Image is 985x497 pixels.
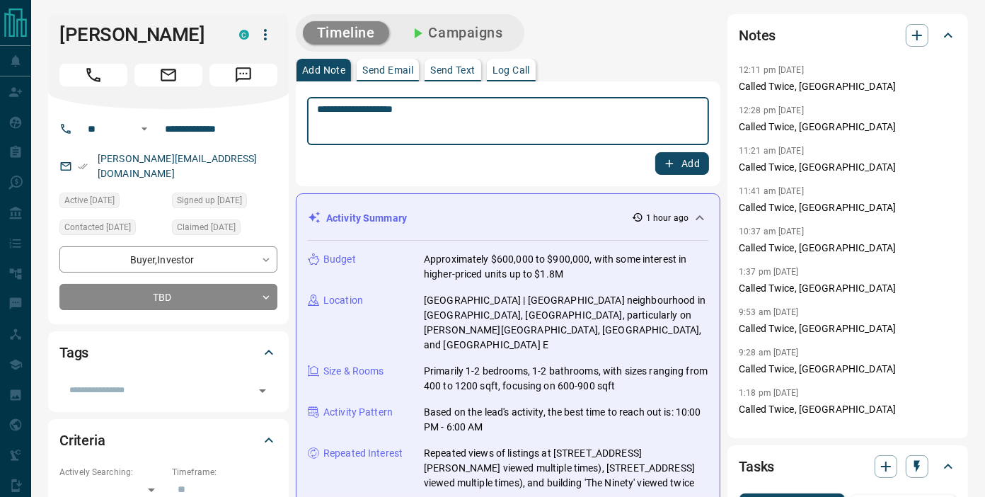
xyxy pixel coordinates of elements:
[739,186,804,196] p: 11:41 am [DATE]
[739,200,957,215] p: Called Twice, [GEOGRAPHIC_DATA]
[172,219,277,239] div: Thu Aug 07 2025
[739,362,957,377] p: Called Twice, [GEOGRAPHIC_DATA]
[64,193,115,207] span: Active [DATE]
[655,152,709,175] button: Add
[59,429,105,452] h2: Criteria
[430,65,476,75] p: Send Text
[739,24,776,47] h2: Notes
[59,219,165,239] div: Thu Aug 07 2025
[739,160,957,175] p: Called Twice, [GEOGRAPHIC_DATA]
[424,252,708,282] p: Approximately $600,000 to $900,000, with some interest in higher-priced units up to $1.8M
[59,341,88,364] h2: Tags
[253,381,272,401] button: Open
[136,120,153,137] button: Open
[59,466,165,479] p: Actively Searching:
[424,405,708,435] p: Based on the lead's activity, the best time to reach out is: 10:00 PM - 6:00 AM
[739,348,799,358] p: 9:28 am [DATE]
[59,336,277,370] div: Tags
[646,212,689,224] p: 1 hour ago
[739,105,804,115] p: 12:28 pm [DATE]
[239,30,249,40] div: condos.ca
[739,402,957,417] p: Called Twice, [GEOGRAPHIC_DATA]
[59,423,277,457] div: Criteria
[395,21,517,45] button: Campaigns
[98,153,258,179] a: [PERSON_NAME][EMAIL_ADDRESS][DOMAIN_NAME]
[739,227,804,236] p: 10:37 am [DATE]
[209,64,277,86] span: Message
[739,307,799,317] p: 9:53 am [DATE]
[362,65,413,75] p: Send Email
[172,193,277,212] div: Sat Apr 22 2017
[323,364,384,379] p: Size & Rooms
[134,64,202,86] span: Email
[424,293,708,353] p: [GEOGRAPHIC_DATA] | [GEOGRAPHIC_DATA] neighbourhood in [GEOGRAPHIC_DATA], [GEOGRAPHIC_DATA], part...
[739,79,957,94] p: Called Twice, [GEOGRAPHIC_DATA]
[326,211,407,226] p: Activity Summary
[424,364,708,394] p: Primarily 1-2 bedrooms, 1-2 bathrooms, with sizes ranging from 400 to 1200 sqft, focusing on 600-...
[739,321,957,336] p: Called Twice, [GEOGRAPHIC_DATA]
[64,220,131,234] span: Contacted [DATE]
[323,293,363,308] p: Location
[59,246,277,273] div: Buyer , Investor
[59,23,218,46] h1: [PERSON_NAME]
[424,446,708,491] p: Repeated views of listings at [STREET_ADDRESS][PERSON_NAME] viewed multiple times), [STREET_ADDRE...
[739,281,957,296] p: Called Twice, [GEOGRAPHIC_DATA]
[739,120,957,135] p: Called Twice, [GEOGRAPHIC_DATA]
[739,267,799,277] p: 1:37 pm [DATE]
[59,193,165,212] div: Sun Sep 14 2025
[78,161,88,171] svg: Email Verified
[303,21,389,45] button: Timeline
[59,284,277,310] div: TBD
[739,241,957,256] p: Called Twice, [GEOGRAPHIC_DATA]
[739,65,804,75] p: 12:11 pm [DATE]
[323,405,393,420] p: Activity Pattern
[302,65,345,75] p: Add Note
[59,64,127,86] span: Call
[739,18,957,52] div: Notes
[177,220,236,234] span: Claimed [DATE]
[323,252,356,267] p: Budget
[739,146,804,156] p: 11:21 am [DATE]
[739,428,799,438] p: 1:07 pm [DATE]
[739,388,799,398] p: 1:18 pm [DATE]
[308,205,708,232] div: Activity Summary1 hour ago
[172,466,277,479] p: Timeframe:
[739,455,774,478] h2: Tasks
[177,193,242,207] span: Signed up [DATE]
[739,450,957,484] div: Tasks
[492,65,530,75] p: Log Call
[323,446,403,461] p: Repeated Interest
